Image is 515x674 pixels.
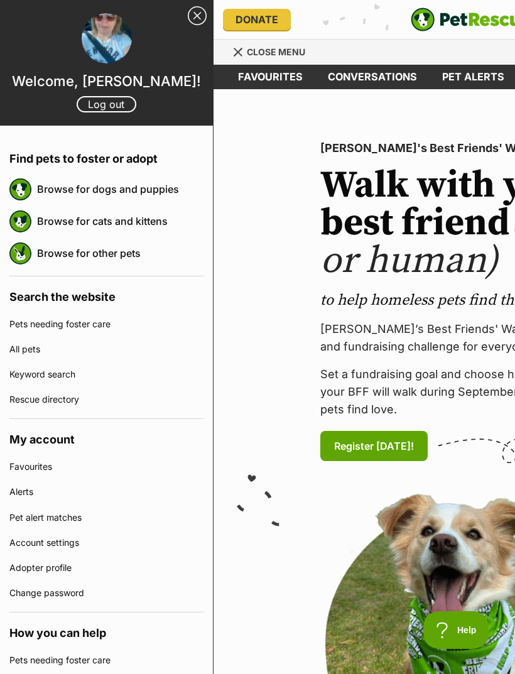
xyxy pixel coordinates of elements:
a: Keyword search [9,362,203,387]
a: Change password [9,580,203,606]
a: Register [DATE]! [320,431,428,461]
img: petrescue logo [9,210,31,232]
a: Donate [223,9,291,30]
h4: Find pets to foster or adopt [9,138,203,173]
iframe: Help Scout Beacon - Open [423,611,490,649]
a: Browse for dogs and puppies [37,176,203,202]
a: Rescue directory [9,387,203,412]
span: Register [DATE]! [334,438,414,454]
a: Browse for other pets [37,240,203,266]
a: Log out [77,96,136,112]
a: Close Sidebar [188,6,207,25]
h4: How you can help [9,612,203,648]
a: Adopter profile [9,555,203,580]
a: Pet alert matches [9,505,203,530]
a: Browse for cats and kittens [37,208,203,234]
a: Favourites [225,65,315,89]
img: petrescue logo [9,178,31,200]
a: All pets [9,337,203,362]
a: Pets needing foster care [9,648,203,673]
a: Pets needing foster care [9,312,203,337]
a: Alerts [9,479,203,504]
h4: Search the website [9,276,203,312]
img: petrescue logo [9,242,31,264]
a: Account settings [9,530,203,555]
a: conversations [315,65,430,89]
a: Favourites [9,454,203,479]
a: Menu [232,40,314,62]
h4: My account [9,419,203,454]
img: profile image [82,13,132,63]
span: Close menu [247,46,305,57]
